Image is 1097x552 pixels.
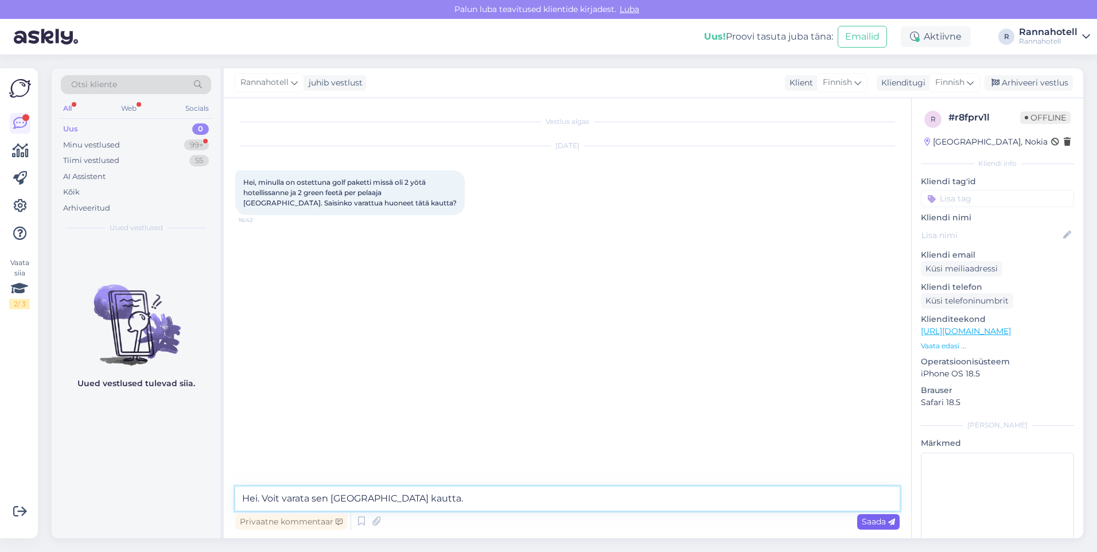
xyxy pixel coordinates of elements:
[189,155,209,166] div: 55
[192,123,209,135] div: 0
[785,77,813,89] div: Klient
[77,378,195,390] p: Uued vestlused tulevad siia.
[63,203,110,214] div: Arhiveeritud
[9,77,31,99] img: Askly Logo
[921,249,1074,261] p: Kliendi email
[921,212,1074,224] p: Kliendi nimi
[63,171,106,182] div: AI Assistent
[921,229,1061,242] input: Lisa nimi
[110,223,163,233] span: Uued vestlused
[235,487,900,511] textarea: Hei. Voit varata sen [GEOGRAPHIC_DATA] kautta.
[184,139,209,151] div: 99+
[921,341,1074,351] p: Vaata edasi ...
[921,420,1074,430] div: [PERSON_NAME]
[924,136,1048,148] div: [GEOGRAPHIC_DATA], Nokia
[63,123,78,135] div: Uus
[921,190,1074,207] input: Lisa tag
[235,141,900,151] div: [DATE]
[838,26,887,48] button: Emailid
[921,293,1013,309] div: Küsi telefoninumbrit
[704,30,833,44] div: Proovi tasuta juba täna:
[1019,37,1077,46] div: Rannahotell
[901,26,971,47] div: Aktiivne
[243,178,457,207] span: Hei, minulla on ostettuna golf paketti missä oli 2 yötä hotellissanne ja 2 green feetä per pelaaj...
[921,384,1074,396] p: Brauser
[921,261,1002,277] div: Küsi meiliaadressi
[61,101,74,116] div: All
[304,77,363,89] div: juhib vestlust
[52,264,220,367] img: No chats
[921,356,1074,368] p: Operatsioonisüsteem
[1020,111,1071,124] span: Offline
[183,101,211,116] div: Socials
[877,77,925,89] div: Klienditugi
[235,116,900,127] div: Vestlus algas
[935,76,964,89] span: Finnish
[931,115,936,123] span: r
[63,155,119,166] div: Tiimi vestlused
[921,313,1074,325] p: Klienditeekond
[985,75,1073,91] div: Arhiveeri vestlus
[71,79,117,91] span: Otsi kliente
[235,514,347,530] div: Privaatne kommentaar
[998,29,1014,45] div: R
[921,396,1074,409] p: Safari 18.5
[9,299,30,309] div: 2 / 3
[1019,28,1077,37] div: Rannahotell
[239,216,282,224] span: 16:42
[921,368,1074,380] p: iPhone OS 18.5
[240,76,289,89] span: Rannahotell
[921,326,1011,336] a: [URL][DOMAIN_NAME]
[921,176,1074,188] p: Kliendi tag'id
[63,139,120,151] div: Minu vestlused
[921,437,1074,449] p: Märkmed
[862,516,895,527] span: Saada
[704,31,726,42] b: Uus!
[63,186,80,198] div: Kõik
[948,111,1020,125] div: # r8fprv1l
[1019,28,1090,46] a: RannahotellRannahotell
[823,76,852,89] span: Finnish
[9,258,30,309] div: Vaata siia
[616,4,643,14] span: Luba
[921,281,1074,293] p: Kliendi telefon
[119,101,139,116] div: Web
[921,158,1074,169] div: Kliendi info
